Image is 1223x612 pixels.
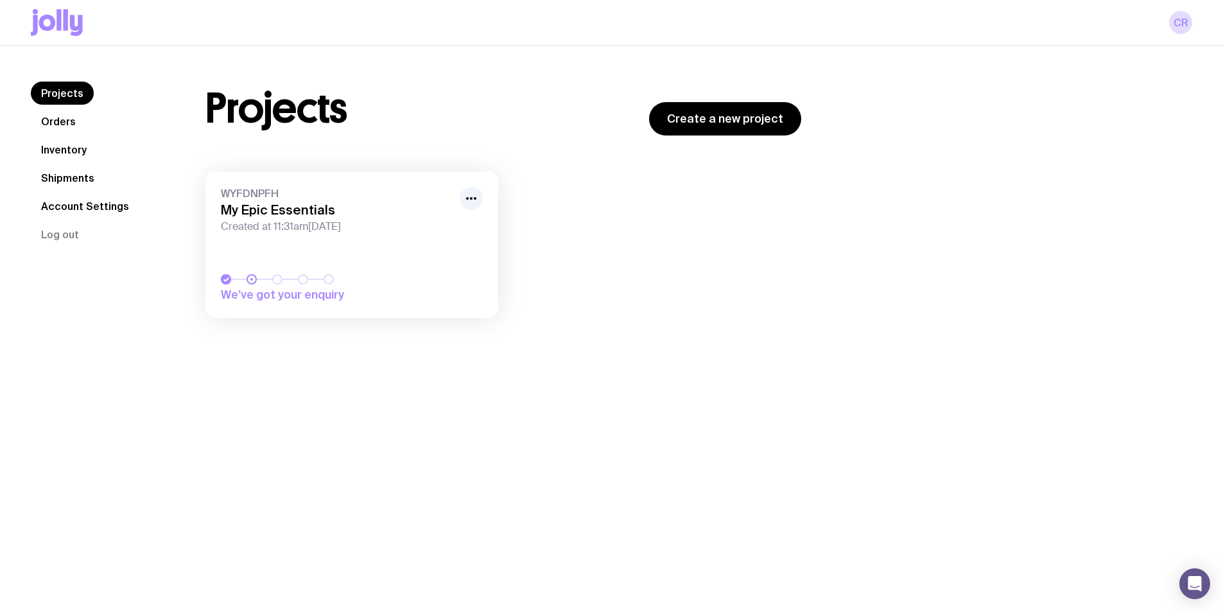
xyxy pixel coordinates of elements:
[205,171,498,318] a: WYFDNPFHMy Epic EssentialsCreated at 11:31am[DATE]We’ve got your enquiry
[31,166,105,189] a: Shipments
[649,102,801,136] a: Create a new project
[31,110,86,133] a: Orders
[205,88,347,129] h1: Projects
[1179,568,1210,599] div: Open Intercom Messenger
[31,138,97,161] a: Inventory
[31,195,139,218] a: Account Settings
[221,187,452,200] span: WYFDNPFH
[1169,11,1192,34] a: CR
[31,223,89,246] button: Log out
[221,202,452,218] h3: My Epic Essentials
[221,220,452,233] span: Created at 11:31am[DATE]
[31,82,94,105] a: Projects
[221,287,401,302] span: We’ve got your enquiry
